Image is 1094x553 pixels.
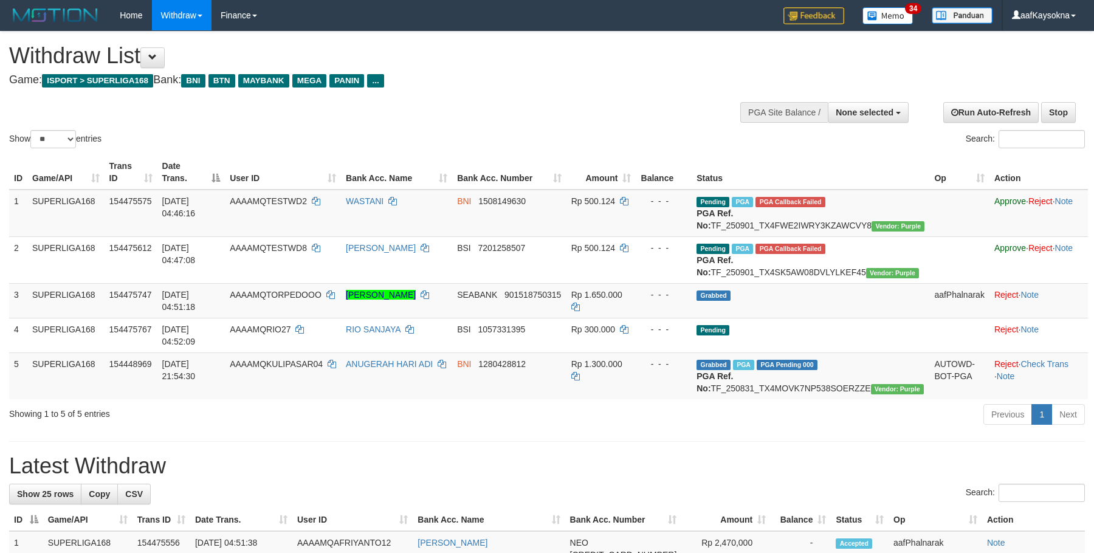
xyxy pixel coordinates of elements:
span: ISPORT > SUPERLIGA168 [42,74,153,88]
th: Bank Acc. Name: activate to sort column ascending [413,509,565,531]
a: Reject [994,290,1019,300]
a: Reject [994,325,1019,334]
span: MEGA [292,74,327,88]
div: - - - [641,289,687,301]
td: 1 [9,190,27,237]
a: [PERSON_NAME] [346,243,416,253]
td: TF_250831_TX4MOVK7NP538SOERZZE [692,352,929,399]
a: Note [1055,196,1073,206]
span: AAAAMQTESTWD8 [230,243,307,253]
a: Reject [1028,196,1053,206]
span: BNI [457,359,471,369]
img: Feedback.jpg [783,7,844,24]
th: Op: activate to sort column ascending [889,509,982,531]
th: Game/API: activate to sort column ascending [43,509,132,531]
td: AUTOWD-BOT-PGA [929,352,989,399]
span: AAAAMQTESTWD2 [230,196,307,206]
span: NEO [570,538,588,548]
span: 154475747 [109,290,152,300]
td: TF_250901_TX4FWE2IWRY3KZAWCVY8 [692,190,929,237]
label: Search: [966,484,1085,502]
span: AAAAMQKULIPASAR04 [230,359,323,369]
a: Check Trans [1020,359,1068,369]
span: Vendor URL: https://trx4.1velocity.biz [871,384,924,394]
input: Search: [999,130,1085,148]
span: Copy 901518750315 to clipboard [504,290,561,300]
span: 154448969 [109,359,152,369]
td: SUPERLIGA168 [27,318,105,352]
span: Rp 1.300.000 [571,359,622,369]
th: ID: activate to sort column descending [9,509,43,531]
a: Show 25 rows [9,484,81,504]
span: BSI [457,325,471,334]
select: Showentries [30,130,76,148]
td: SUPERLIGA168 [27,352,105,399]
span: SEABANK [457,290,497,300]
td: 2 [9,236,27,283]
div: - - - [641,358,687,370]
img: MOTION_logo.png [9,6,101,24]
a: Stop [1041,102,1076,123]
td: TF_250901_TX4SK5AW08DVLYLKEF45 [692,236,929,283]
a: Copy [81,484,118,504]
span: Marked by aafmaleo [732,244,753,254]
th: Op: activate to sort column ascending [929,155,989,190]
th: Bank Acc. Name: activate to sort column ascending [341,155,452,190]
th: Status [692,155,929,190]
th: User ID: activate to sort column ascending [292,509,413,531]
span: Copy 1057331395 to clipboard [478,325,525,334]
span: 34 [905,3,921,14]
a: Approve [994,243,1026,253]
a: [PERSON_NAME] [346,290,416,300]
a: Note [1020,290,1039,300]
span: MAYBANK [238,74,289,88]
span: Marked by aafchhiseyha [733,360,754,370]
span: Copy 7201258507 to clipboard [478,243,525,253]
b: PGA Ref. No: [697,208,733,230]
th: Date Trans.: activate to sort column ascending [190,509,292,531]
span: Copy [89,489,110,499]
span: Pending [697,197,729,207]
label: Search: [966,130,1085,148]
a: Approve [994,196,1026,206]
th: Date Trans.: activate to sort column descending [157,155,225,190]
a: Note [1055,243,1073,253]
span: [DATE] 04:51:18 [162,290,196,312]
img: Button%20Memo.svg [862,7,913,24]
span: [DATE] 04:52:09 [162,325,196,346]
th: Action [982,509,1085,531]
th: Balance: activate to sort column ascending [771,509,831,531]
div: - - - [641,195,687,207]
h1: Latest Withdraw [9,454,1085,478]
a: Note [987,538,1005,548]
span: AAAAMQTORPEDOOO [230,290,322,300]
span: 154475575 [109,196,152,206]
span: BTN [208,74,235,88]
a: Reject [1028,243,1053,253]
td: 4 [9,318,27,352]
span: [DATE] 04:46:16 [162,196,196,218]
a: [PERSON_NAME] [418,538,487,548]
span: BSI [457,243,471,253]
td: 3 [9,283,27,318]
span: Vendor URL: https://trx4.1velocity.biz [866,268,919,278]
a: Next [1051,404,1085,425]
img: panduan.png [932,7,993,24]
input: Search: [999,484,1085,502]
h4: Game: Bank: [9,74,717,86]
a: RIO SANJAYA [346,325,401,334]
span: None selected [836,108,893,117]
span: PGA Error [755,197,825,207]
span: Show 25 rows [17,489,74,499]
th: Action [989,155,1088,190]
th: Status: activate to sort column ascending [831,509,889,531]
a: CSV [117,484,151,504]
div: Showing 1 to 5 of 5 entries [9,403,447,420]
span: CSV [125,489,143,499]
th: Trans ID: activate to sort column ascending [105,155,157,190]
span: PGA Error [755,244,825,254]
th: Amount: activate to sort column ascending [566,155,636,190]
td: SUPERLIGA168 [27,283,105,318]
td: · · [989,190,1088,237]
span: Grabbed [697,360,731,370]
